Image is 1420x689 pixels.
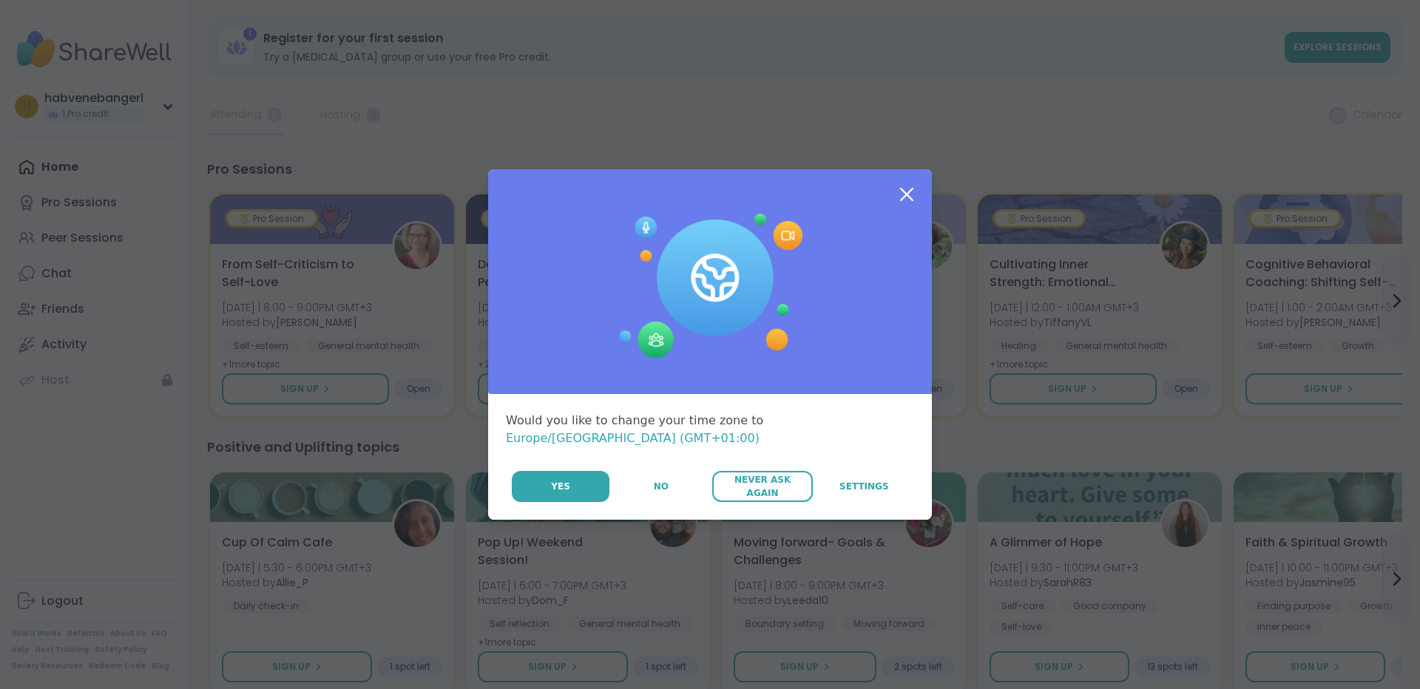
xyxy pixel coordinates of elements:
span: Europe/[GEOGRAPHIC_DATA] (GMT+01:00) [506,431,760,445]
a: Settings [814,471,914,502]
button: Never Ask Again [712,471,812,502]
span: Settings [839,480,889,493]
button: Yes [512,471,609,502]
img: Session Experience [618,214,802,359]
span: No [654,480,669,493]
div: Would you like to change your time zone to [506,412,914,447]
span: Yes [551,480,570,493]
span: Never Ask Again [720,473,805,500]
button: No [611,471,711,502]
